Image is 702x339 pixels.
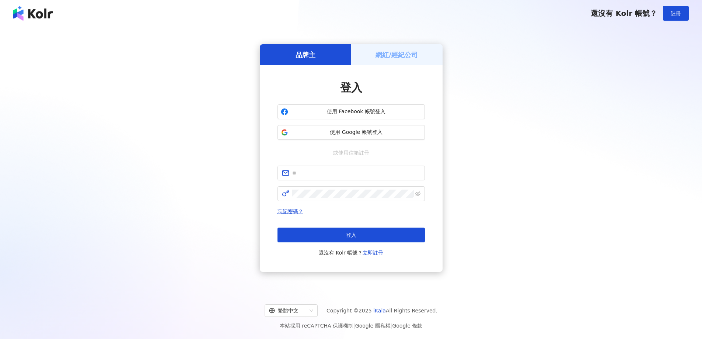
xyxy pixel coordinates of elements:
[328,149,374,157] span: 或使用信箱註冊
[392,323,422,329] a: Google 條款
[326,306,437,315] span: Copyright © 2025 All Rights Reserved.
[355,323,391,329] a: Google 隱私權
[391,323,392,329] span: |
[277,228,425,242] button: 登入
[415,191,420,196] span: eye-invisible
[269,305,307,316] div: 繁體中文
[373,308,386,314] a: iKala
[376,50,418,59] h5: 網紅/經紀公司
[277,104,425,119] button: 使用 Facebook 帳號登入
[340,81,362,94] span: 登入
[671,10,681,16] span: 註冊
[280,321,422,330] span: 本站採用 reCAPTCHA 保護機制
[13,6,53,21] img: logo
[277,125,425,140] button: 使用 Google 帳號登入
[663,6,689,21] button: 註冊
[319,248,384,257] span: 還沒有 Kolr 帳號？
[291,108,422,115] span: 使用 Facebook 帳號登入
[353,323,355,329] span: |
[291,129,422,136] span: 使用 Google 帳號登入
[277,208,303,214] a: 忘記密碼？
[363,250,383,256] a: 立即註冊
[346,232,356,238] span: 登入
[591,9,657,18] span: 還沒有 Kolr 帳號？
[296,50,315,59] h5: 品牌主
